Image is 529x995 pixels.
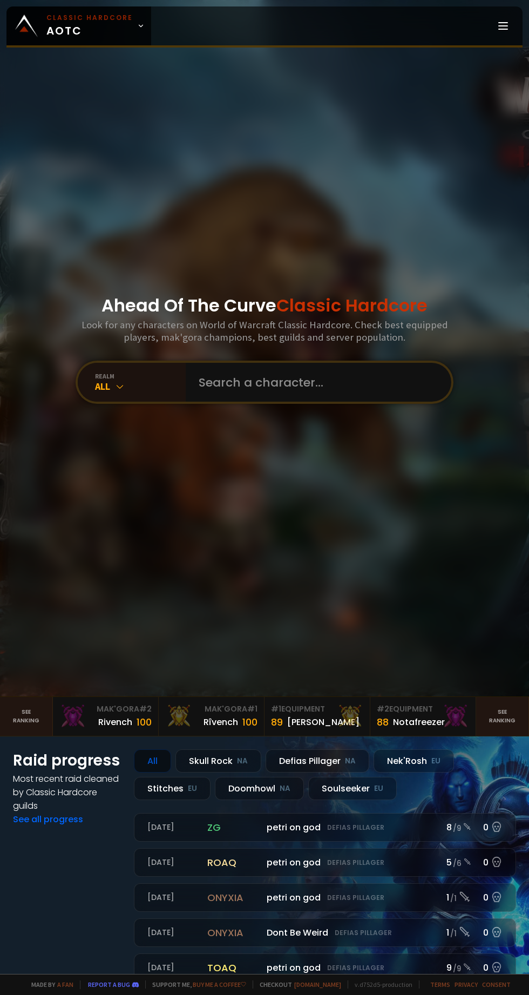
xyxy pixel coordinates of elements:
[6,6,151,45] a: Classic HardcoreAOTC
[139,703,152,714] span: # 2
[377,715,389,729] div: 88
[193,980,246,989] a: Buy me a coffee
[175,749,261,773] div: Skull Rock
[345,756,356,767] small: NA
[253,980,341,989] span: Checkout
[264,697,370,736] a: #1Equipment89[PERSON_NAME]
[13,749,121,772] h1: Raid progress
[271,703,363,715] div: Equipment
[13,813,83,825] a: See all progress
[482,980,511,989] a: Consent
[95,380,186,392] div: All
[145,980,246,989] span: Support me,
[276,293,428,317] span: Classic Hardcore
[134,918,516,947] a: [DATE]onyxiaDont Be WeirdDefias Pillager1 /10
[377,703,469,715] div: Equipment
[88,980,130,989] a: Report a bug
[271,703,281,714] span: # 1
[247,703,257,714] span: # 1
[192,363,438,402] input: Search a character...
[308,777,397,800] div: Soulseeker
[59,703,152,715] div: Mak'Gora
[455,980,478,989] a: Privacy
[294,980,341,989] a: [DOMAIN_NAME]
[370,697,476,736] a: #2Equipment88Notafreezer
[134,953,516,982] a: [DATE]toaqpetri on godDefias Pillager9 /90
[46,13,133,23] small: Classic Hardcore
[266,749,369,773] div: Defias Pillager
[374,783,383,794] small: EU
[431,756,440,767] small: EU
[393,715,445,729] div: Notafreezer
[134,777,211,800] div: Stitches
[159,697,264,736] a: Mak'Gora#1Rîvench100
[79,319,450,343] h3: Look for any characters on World of Warcraft Classic Hardcore. Check best equipped players, mak'g...
[57,980,73,989] a: a fan
[377,703,389,714] span: # 2
[53,697,159,736] a: Mak'Gora#2Rivench100
[430,980,450,989] a: Terms
[374,749,454,773] div: Nek'Rosh
[287,715,360,729] div: [PERSON_NAME]
[215,777,304,800] div: Doomhowl
[13,772,121,813] h4: Most recent raid cleaned by Classic Hardcore guilds
[95,372,186,380] div: realm
[237,756,248,767] small: NA
[271,715,283,729] div: 89
[25,980,73,989] span: Made by
[137,715,152,729] div: 100
[98,715,132,729] div: Rivench
[165,703,257,715] div: Mak'Gora
[134,848,516,877] a: [DATE]roaqpetri on godDefias Pillager5 /60
[134,813,516,842] a: [DATE]zgpetri on godDefias Pillager8 /90
[242,715,257,729] div: 100
[348,980,412,989] span: v. d752d5 - production
[134,749,171,773] div: All
[188,783,197,794] small: EU
[280,783,290,794] small: NA
[134,883,516,912] a: [DATE]onyxiapetri on godDefias Pillager1 /10
[101,293,428,319] h1: Ahead Of The Curve
[476,697,529,736] a: Seeranking
[204,715,238,729] div: Rîvench
[46,13,133,39] span: AOTC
